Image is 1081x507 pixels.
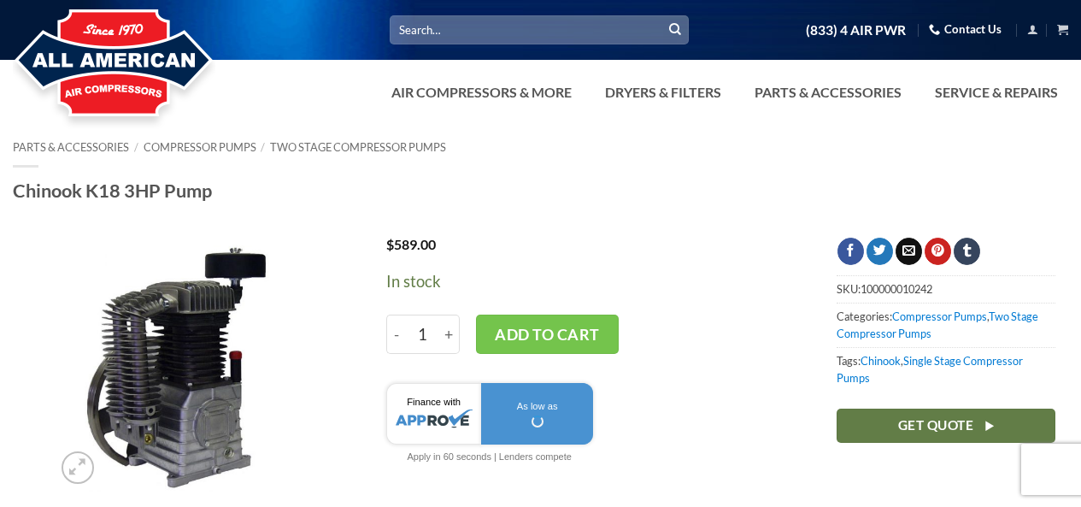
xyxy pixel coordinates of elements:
a: Pin on Pinterest [925,238,951,265]
a: Chinook [861,354,901,368]
a: View cart [1057,19,1068,40]
button: Submit [662,17,688,43]
span: Tags: , [837,347,1055,392]
input: Product quantity [407,315,438,354]
a: Zoom [62,451,95,485]
a: Share on Twitter [867,238,893,265]
a: Two Stage Compressor Pumps [270,140,446,154]
button: Add to cart [476,315,620,354]
a: Share on Facebook [837,238,864,265]
span: SKU: [837,275,1055,302]
a: Email to a Friend [896,238,922,265]
span: / [261,140,265,154]
a: Single Stage Compressor Pumps [837,354,1023,385]
nav: Breadcrumb [13,141,1068,154]
span: Categories: , [837,303,1055,347]
span: 100000010242 [861,282,932,296]
a: Compressor Pumps [144,140,256,154]
img: Chinook K18 3HP Pump [53,238,308,492]
a: Login [1027,19,1038,40]
p: In stock [386,269,785,294]
a: Share on Tumblr [954,238,980,265]
span: $ [386,236,394,252]
a: Air Compressors & More [381,75,582,109]
h1: Chinook K18 3HP Pump [13,179,1068,203]
a: Service & Repairs [925,75,1068,109]
span: / [134,140,138,154]
a: Parts & Accessories [744,75,912,109]
a: Dryers & Filters [595,75,731,109]
a: Contact Us [929,16,1002,43]
a: Compressor Pumps [892,310,987,323]
a: Get Quote [837,409,1055,442]
bdi: 589.00 [386,236,436,252]
span: Get Quote [898,415,973,436]
input: Search… [390,15,689,44]
input: Increase quantity of Chinook K18 3HP Pump [438,315,460,354]
input: Reduce quantity of Chinook K18 3HP Pump [386,315,407,354]
a: (833) 4 AIR PWR [806,15,906,45]
a: Parts & Accessories [13,140,129,154]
